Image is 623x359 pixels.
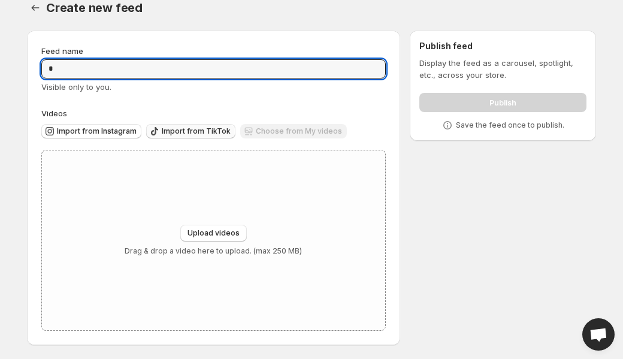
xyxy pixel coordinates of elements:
div: Open chat [582,318,615,351]
span: Import from TikTok [162,126,231,136]
button: Upload videos [180,225,247,242]
span: Videos [41,108,67,118]
span: Create new feed [46,1,143,15]
button: Import from TikTok [146,124,235,138]
p: Save the feed once to publish. [456,120,564,130]
p: Drag & drop a video here to upload. (max 250 MB) [125,246,302,256]
p: Display the feed as a carousel, spotlight, etc., across your store. [419,57,586,81]
span: Visible only to you. [41,82,111,92]
span: Upload videos [187,228,240,238]
button: Import from Instagram [41,124,141,138]
span: Feed name [41,46,83,56]
h2: Publish feed [419,40,586,52]
span: Import from Instagram [57,126,137,136]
